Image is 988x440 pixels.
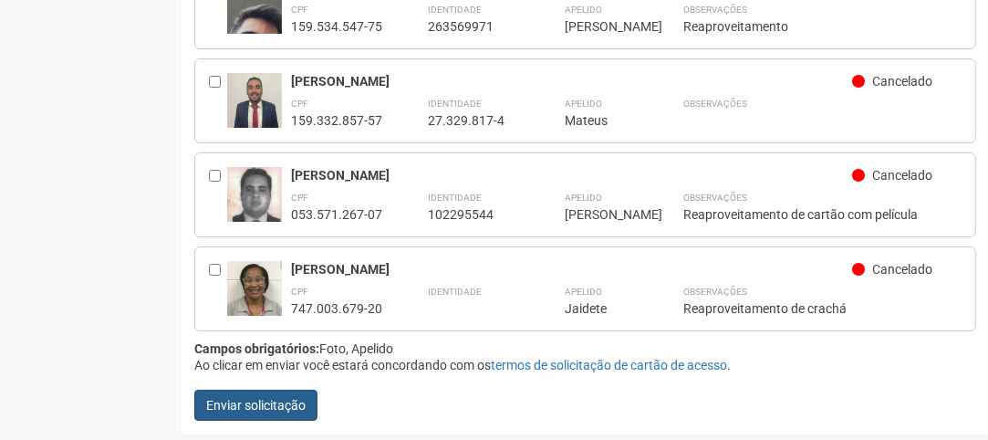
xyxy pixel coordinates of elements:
div: [PERSON_NAME] [291,167,852,183]
img: user.jpg [227,167,282,232]
div: Ao clicar em enviar você estará concordando com os . [194,357,976,373]
strong: CPF [291,99,308,109]
strong: Apelido [565,287,602,297]
button: Enviar solicitação [194,390,317,421]
div: Jaidete [565,300,638,317]
strong: CPF [291,287,308,297]
strong: Identidade [428,5,482,15]
strong: CPF [291,193,308,203]
div: 159.332.857-57 [291,112,382,129]
div: Mateus [565,112,638,129]
div: [PERSON_NAME] [291,261,852,278]
div: 263569971 [428,18,519,35]
strong: Identidade [428,99,482,109]
img: user.jpg [227,261,282,316]
strong: Campos obrigatórios: [194,341,319,356]
strong: Apelido [565,99,602,109]
strong: Apelido [565,193,602,203]
strong: Observações [683,5,747,15]
strong: Identidade [428,287,482,297]
div: [PERSON_NAME] [565,18,638,35]
div: [PERSON_NAME] [565,206,638,223]
div: 053.571.267-07 [291,206,382,223]
img: user.jpg [227,73,282,128]
div: [PERSON_NAME] [291,73,852,89]
a: termos de solicitação de cartão de acesso [491,358,727,372]
div: 27.329.817-4 [428,112,519,129]
span: Cancelado [872,262,932,277]
span: Cancelado [872,168,932,183]
strong: Observações [683,287,747,297]
div: 747.003.679-20 [291,300,382,317]
strong: Identidade [428,193,482,203]
div: Reaproveitamento de cartão com película [683,206,962,223]
strong: Observações [683,99,747,109]
strong: CPF [291,5,308,15]
div: 102295544 [428,206,519,223]
div: 159.534.547-75 [291,18,382,35]
strong: Observações [683,193,747,203]
span: Cancelado [872,74,932,89]
div: Reaproveitamento [683,18,962,35]
strong: Apelido [565,5,602,15]
div: Reaproveitamento de crachá [683,300,962,317]
div: Foto, Apelido [194,340,976,357]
